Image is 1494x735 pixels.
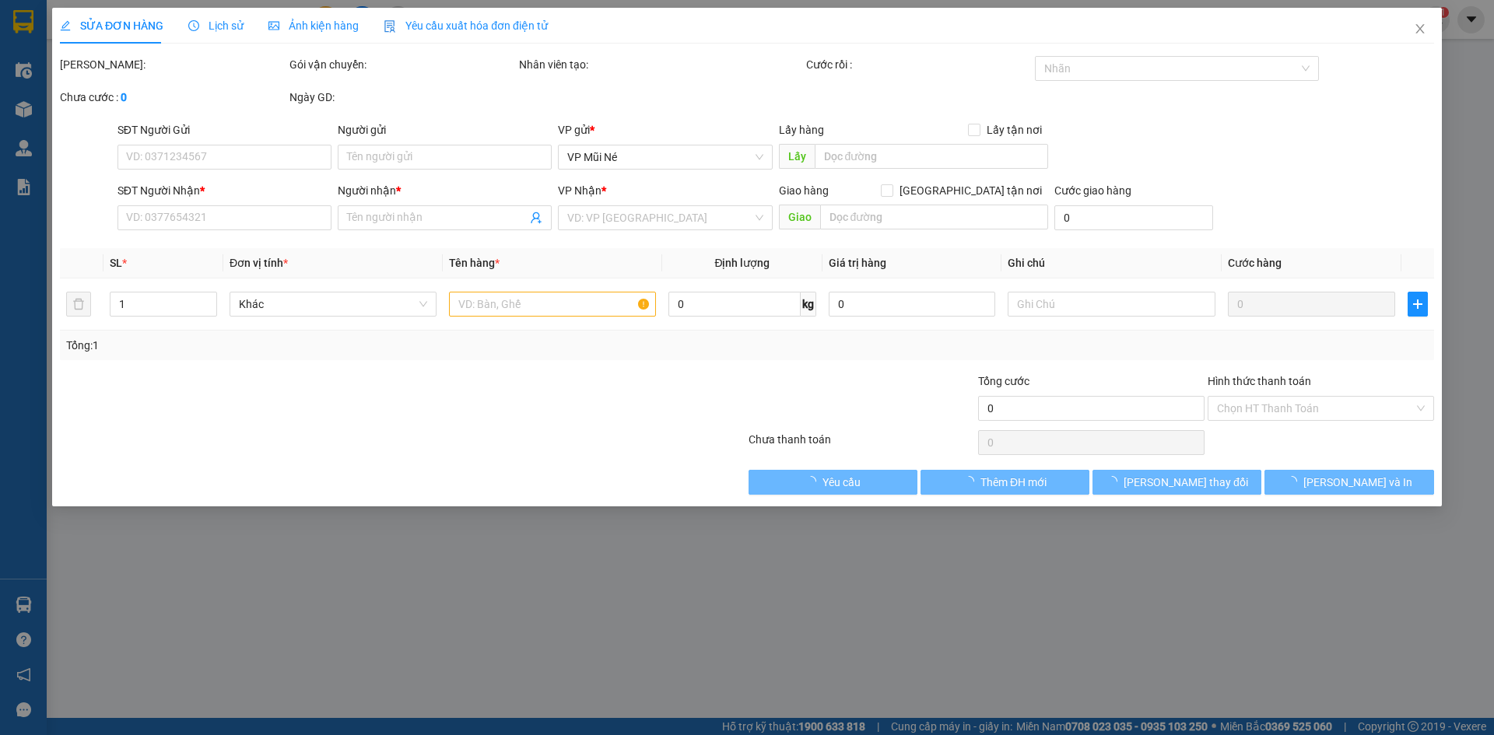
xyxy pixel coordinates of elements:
span: Định lượng [715,257,770,269]
span: user-add [531,212,543,224]
span: Giao [779,205,820,229]
span: [PERSON_NAME] và In [1303,474,1412,491]
input: VD: Bàn, Ghế [449,292,656,317]
span: Lấy tận nơi [980,121,1048,138]
div: Nhân viên tạo: [519,56,803,73]
span: Tên hàng [449,257,500,269]
button: plus [1408,292,1428,317]
span: kg [801,292,816,317]
span: loading [805,476,822,487]
span: loading [1106,476,1124,487]
input: Ghi Chú [1008,292,1215,317]
input: 0 [1228,292,1395,317]
b: 0 [121,91,127,103]
button: Yêu cầu [749,470,917,495]
input: Dọc đường [820,205,1048,229]
div: Chưa thanh toán [747,431,977,458]
div: Người nhận [338,182,552,199]
button: [PERSON_NAME] thay đổi [1092,470,1261,495]
label: Cước giao hàng [1054,184,1131,197]
span: Lịch sử [188,19,244,32]
span: clock-circle [188,20,199,31]
span: Giao hàng [779,184,829,197]
input: Dọc đường [815,144,1048,169]
th: Ghi chú [1002,248,1222,278]
button: Close [1398,8,1442,51]
input: Cước giao hàng [1054,205,1213,230]
span: Đơn vị tính [230,257,288,269]
span: Ảnh kiện hàng [268,19,359,32]
span: close [1414,23,1426,35]
img: icon [384,20,396,33]
span: Giá trị hàng [829,257,886,269]
span: plus [1408,298,1427,310]
div: Gói vận chuyển: [289,56,516,73]
span: edit [60,20,71,31]
span: Tổng cước [978,375,1029,387]
span: Yêu cầu [822,474,861,491]
span: VP Mũi Né [568,145,763,169]
span: VP Nhận [559,184,602,197]
div: Ngày GD: [289,89,516,106]
span: Yêu cầu xuất hóa đơn điện tử [384,19,548,32]
span: [GEOGRAPHIC_DATA] tận nơi [893,182,1048,199]
span: Cước hàng [1228,257,1282,269]
div: Cước rồi : [806,56,1033,73]
div: Người gửi [338,121,552,138]
span: loading [963,476,980,487]
div: Tổng: 1 [66,337,577,354]
span: picture [268,20,279,31]
button: delete [66,292,91,317]
div: SĐT Người Gửi [117,121,331,138]
label: Hình thức thanh toán [1208,375,1311,387]
button: [PERSON_NAME] và In [1265,470,1434,495]
div: SĐT Người Nhận [117,182,331,199]
div: Chưa cước : [60,89,286,106]
div: VP gửi [559,121,773,138]
button: Thêm ĐH mới [921,470,1089,495]
span: [PERSON_NAME] thay đổi [1124,474,1248,491]
span: Lấy [779,144,815,169]
span: Khác [239,292,427,316]
span: SL [110,257,122,269]
span: loading [1286,476,1303,487]
span: Lấy hàng [779,124,824,136]
div: [PERSON_NAME]: [60,56,286,73]
span: SỬA ĐƠN HÀNG [60,19,163,32]
span: Thêm ĐH mới [980,474,1047,491]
